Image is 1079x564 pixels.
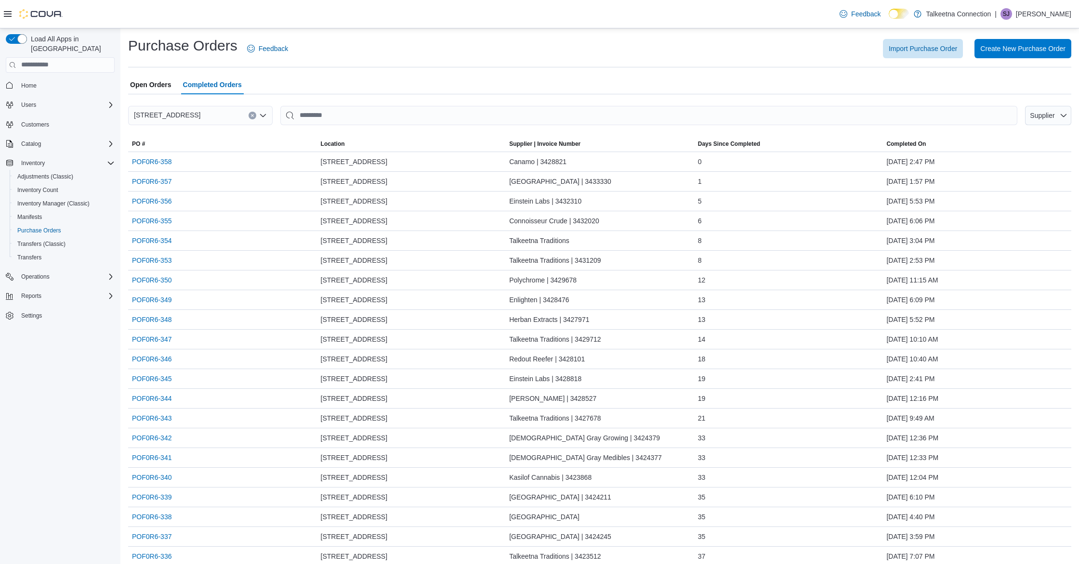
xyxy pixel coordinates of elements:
[17,173,73,180] span: Adjustments (Classic)
[886,140,926,148] span: Completed On
[505,211,694,231] div: Connoisseur Crude | 3432020
[17,99,40,111] button: Users
[505,310,694,329] div: Herban Extracts | 3427971
[13,211,46,223] a: Manifests
[886,215,934,227] span: [DATE] 6:06 PM
[1003,8,1010,20] span: SJ
[505,448,694,467] div: [DEMOGRAPHIC_DATA] Gray Medibles | 3424377
[1030,112,1054,119] span: Supplier
[836,4,884,24] a: Feedback
[13,198,93,209] a: Inventory Manager (Classic)
[505,231,694,250] div: Talkeetna Traditions
[2,308,118,322] button: Settings
[10,224,118,237] button: Purchase Orders
[505,409,694,428] div: Talkeetna Traditions | 3427678
[17,157,49,169] button: Inventory
[505,349,694,369] div: Redout Reefer | 3428101
[132,452,171,463] a: POF0R6-341
[505,136,694,152] button: Supplier | Invoice Number
[321,432,387,444] span: [STREET_ADDRESS]
[886,531,934,542] span: [DATE] 3:59 PM
[13,238,115,250] span: Transfers (Classic)
[886,333,938,345] span: [DATE] 10:10 AM
[1025,106,1071,125] button: Supplier
[17,157,115,169] span: Inventory
[321,511,387,523] span: [STREET_ADDRESS]
[321,412,387,424] span: [STREET_ADDRESS]
[321,195,387,207] span: [STREET_ADDRESS]
[17,227,61,234] span: Purchase Orders
[13,238,69,250] a: Transfers (Classic)
[17,213,42,221] span: Manifests
[889,9,909,19] input: Dark Mode
[132,215,171,227] a: POF0R6-355
[509,140,580,148] span: Supplier | Invoice Number
[886,432,938,444] span: [DATE] 12:36 PM
[19,9,63,19] img: Cova
[889,44,957,53] span: Import Purchase Order
[21,101,36,109] span: Users
[505,270,694,290] div: Polychrome | 3429678
[321,531,387,542] span: [STREET_ADDRESS]
[1016,8,1071,20] p: [PERSON_NAME]
[505,192,694,211] div: Einstein Labs | 3432310
[17,99,115,111] span: Users
[321,294,387,306] span: [STREET_ADDRESS]
[886,373,934,385] span: [DATE] 2:41 PM
[698,140,760,148] span: Days Since Completed
[1000,8,1012,20] div: Stacy Johnson
[13,184,62,196] a: Inventory Count
[132,412,171,424] a: POF0R6-343
[132,140,145,148] span: PO #
[886,511,934,523] span: [DATE] 4:40 PM
[321,491,387,503] span: [STREET_ADDRESS]
[694,136,883,152] button: Days Since Completed
[132,393,171,404] a: POF0R6-344
[128,36,237,55] h1: Purchase Orders
[21,273,50,281] span: Operations
[886,412,934,424] span: [DATE] 9:49 AM
[128,136,317,152] button: PO #
[17,80,40,91] a: Home
[2,117,118,131] button: Customers
[505,389,694,408] div: [PERSON_NAME] | 3428527
[321,373,387,385] span: [STREET_ADDRESS]
[974,39,1071,58] button: Create New Purchase Order
[17,138,45,150] button: Catalog
[698,472,706,483] span: 33
[321,156,387,167] span: [STREET_ADDRESS]
[10,251,118,264] button: Transfers
[10,210,118,224] button: Manifests
[321,215,387,227] span: [STREET_ADDRESS]
[321,235,387,246] span: [STREET_ADDRESS]
[132,353,171,365] a: POF0R6-346
[886,491,934,503] span: [DATE] 6:10 PM
[2,289,118,303] button: Reports
[886,274,938,286] span: [DATE] 11:15 AM
[13,171,77,182] a: Adjustments (Classic)
[27,34,115,53] span: Load All Apps in [GEOGRAPHIC_DATA]
[17,310,46,321] a: Settings
[698,551,706,562] span: 37
[259,112,267,119] button: Open list of options
[505,369,694,388] div: Einstein Labs | 3428818
[886,472,938,483] span: [DATE] 12:04 PM
[698,373,706,385] span: 19
[2,78,118,92] button: Home
[21,82,37,90] span: Home
[698,195,702,207] span: 5
[698,353,706,365] span: 18
[13,184,115,196] span: Inventory Count
[698,294,706,306] span: 13
[10,197,118,210] button: Inventory Manager (Classic)
[132,511,171,523] a: POF0R6-338
[698,215,702,227] span: 6
[17,79,115,91] span: Home
[10,237,118,251] button: Transfers (Classic)
[698,531,706,542] span: 35
[132,333,171,345] a: POF0R6-347
[132,255,171,266] a: POF0R6-353
[13,211,115,223] span: Manifests
[2,270,118,283] button: Operations
[21,121,49,128] span: Customers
